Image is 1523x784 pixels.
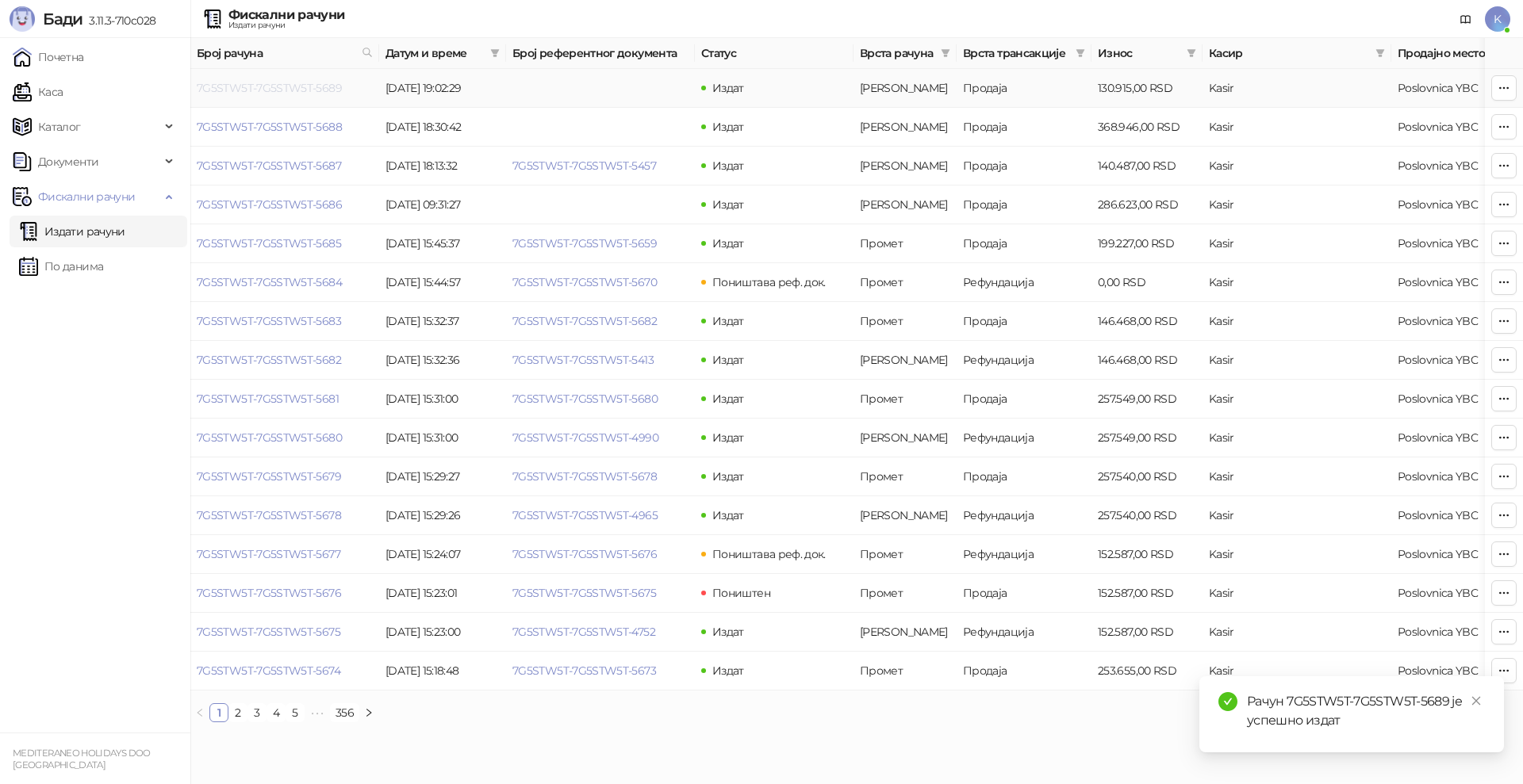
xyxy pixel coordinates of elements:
[1091,652,1203,690] td: 253.655,00 RSD
[38,181,135,212] span: Фискални рачуни
[957,147,1091,185] td: Продаја
[1453,6,1479,32] a: Документација
[957,380,1091,419] td: Продаја
[506,38,695,69] th: Број референтног документа
[1091,613,1203,652] td: 152.587,00 RSD
[854,185,957,224] td: Аванс
[1091,147,1203,185] td: 140.487,00 RSD
[1091,380,1203,419] td: 257.549,00 RSD
[195,708,205,717] span: left
[512,586,656,600] a: 7G5STW5T-7G5STW5T-5675
[359,703,378,722] button: right
[197,314,341,328] a: 7G5STW5T-7G5STW5T-5683
[957,69,1091,108] td: Продаја
[197,469,341,484] a: 7G5STW5T-7G5STW5T-5679
[1485,6,1510,32] span: K
[1091,341,1203,380] td: 146.468,00 RSD
[854,574,957,613] td: Промет
[854,535,957,574] td: Промет
[854,380,957,419] td: Промет
[379,419,506,457] td: [DATE] 15:31:00
[854,263,957,302] td: Промет
[190,147,379,185] td: 7G5STW5T-7G5STW5T-5687
[209,703,228,722] li: 1
[190,703,209,722] button: left
[1091,224,1203,263] td: 199.227,00 RSD
[1187,48,1196,58] span: filter
[712,430,744,445] span: Издат
[197,120,342,134] a: 7G5STW5T-7G5STW5T-5688
[1203,652,1391,690] td: Kasir
[10,6,35,32] img: Logo
[512,314,657,328] a: 7G5STW5T-7G5STW5T-5682
[386,44,484,62] span: Датум и време
[854,652,957,690] td: Промет
[43,10,82,29] span: Бади
[331,704,359,721] a: 356
[712,586,770,600] span: Поништен
[957,302,1091,341] td: Продаја
[197,353,341,367] a: 7G5STW5T-7G5STW5T-5682
[712,236,744,250] span: Издат
[190,380,379,419] td: 7G5STW5T-7G5STW5T-5681
[712,353,744,367] span: Издат
[197,586,341,600] a: 7G5STW5T-7G5STW5T-5676
[1203,69,1391,108] td: Kasir
[1203,108,1391,147] td: Kasir
[854,302,957,341] td: Промет
[854,496,957,535] td: Аванс
[197,664,340,678] a: 7G5STW5T-7G5STW5T-5674
[1203,496,1391,535] td: Kasir
[712,197,744,212] span: Издат
[854,147,957,185] td: Аванс
[1203,380,1391,419] td: Kasir
[228,21,344,29] div: Издати рачуни
[210,704,228,721] a: 1
[854,224,957,263] td: Промет
[197,392,339,406] a: 7G5STW5T-7G5STW5T-5681
[197,236,341,250] a: 7G5STW5T-7G5STW5T-5685
[379,652,506,690] td: [DATE] 15:18:48
[1203,185,1391,224] td: Kasir
[512,625,655,639] a: 7G5STW5T-7G5STW5T-4752
[379,380,506,419] td: [DATE] 15:31:00
[512,469,657,484] a: 7G5STW5T-7G5STW5T-5678
[190,224,379,263] td: 7G5STW5T-7G5STW5T-5685
[379,535,506,574] td: [DATE] 15:24:07
[957,535,1091,574] td: Рефундација
[1203,147,1391,185] td: Kasir
[82,13,155,28] span: 3.11.3-710c028
[359,703,378,722] li: Следећа страна
[379,574,506,613] td: [DATE] 15:23:01
[13,76,63,108] a: Каса
[1091,69,1203,108] td: 130.915,00 RSD
[190,574,379,613] td: 7G5STW5T-7G5STW5T-5676
[267,703,286,722] li: 4
[1203,224,1391,263] td: Kasir
[957,457,1091,496] td: Продаја
[190,341,379,380] td: 7G5STW5T-7G5STW5T-5682
[13,748,151,771] small: MEDITERANEO HOLIDAYS DOO [GEOGRAPHIC_DATA]
[854,69,957,108] td: Аванс
[512,159,656,173] a: 7G5STW5T-7G5STW5T-5457
[190,38,379,69] th: Број рачуна
[1183,41,1199,65] span: filter
[267,704,285,721] a: 4
[379,108,506,147] td: [DATE] 18:30:42
[1203,302,1391,341] td: Kasir
[512,236,657,250] a: 7G5STW5T-7G5STW5T-5659
[190,703,209,722] li: Претходна страна
[190,535,379,574] td: 7G5STW5T-7G5STW5T-5677
[248,704,266,721] a: 3
[1203,263,1391,302] td: Kasir
[1072,41,1088,65] span: filter
[1091,574,1203,613] td: 152.587,00 RSD
[957,613,1091,652] td: Рефундација
[190,263,379,302] td: 7G5STW5T-7G5STW5T-5684
[512,392,658,406] a: 7G5STW5T-7G5STW5T-5680
[712,547,826,561] span: Поништава реф. док.
[712,314,744,328] span: Издат
[1091,108,1203,147] td: 368.946,00 RSD
[1091,302,1203,341] td: 146.468,00 RSD
[197,547,340,561] a: 7G5STW5T-7G5STW5T-5677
